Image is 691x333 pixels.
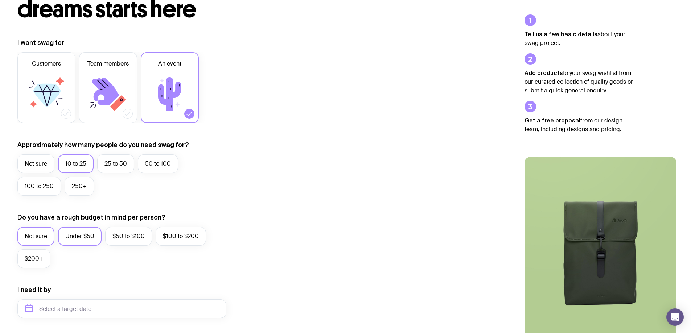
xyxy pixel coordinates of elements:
[156,227,206,246] label: $100 to $200
[525,116,633,134] p: from our design team, including designs and pricing.
[87,59,129,68] span: Team members
[525,30,633,47] p: about your swag project.
[525,117,580,124] strong: Get a free proposal
[17,154,54,173] label: Not sure
[17,227,54,246] label: Not sure
[17,213,165,222] label: Do you have a rough budget in mind per person?
[17,299,226,318] input: Select a target date
[58,227,102,246] label: Under $50
[58,154,94,173] label: 10 to 25
[525,31,597,37] strong: Tell us a few basic details
[666,308,684,326] div: Open Intercom Messenger
[17,177,61,196] label: 100 to 250
[17,249,50,268] label: $200+
[158,59,181,68] span: An event
[65,177,94,196] label: 250+
[138,154,178,173] label: 50 to 100
[17,141,189,149] label: Approximately how many people do you need swag for?
[525,70,563,76] strong: Add products
[105,227,152,246] label: $50 to $100
[32,59,61,68] span: Customers
[17,38,64,47] label: I want swag for
[525,68,633,95] p: to your swag wishlist from our curated collection of quality goods or submit a quick general enqu...
[17,286,51,294] label: I need it by
[97,154,134,173] label: 25 to 50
